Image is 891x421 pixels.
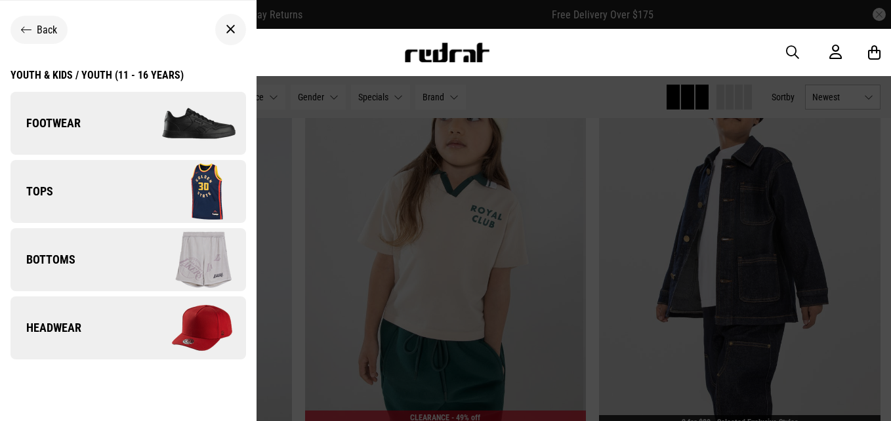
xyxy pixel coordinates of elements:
span: Headwear [10,320,81,336]
div: Youth & Kids / Youth (11 - 16 years) [10,69,184,81]
img: Tops [128,159,245,224]
a: Bottoms Bottoms [10,228,246,291]
a: Headwear Headwear [10,296,246,359]
a: Tops Tops [10,160,246,223]
span: Back [37,24,57,36]
img: Redrat logo [404,43,490,62]
img: Footwear [128,90,245,156]
button: Open LiveChat chat widget [10,5,50,45]
span: Footwear [10,115,81,131]
span: Tops [10,184,53,199]
a: Footwear Footwear [10,92,246,155]
span: Bottoms [10,252,75,268]
a: Youth & Kids / Youth (11 - 16 years) [10,69,184,92]
img: Headwear [128,295,245,361]
img: Bottoms [128,227,245,292]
